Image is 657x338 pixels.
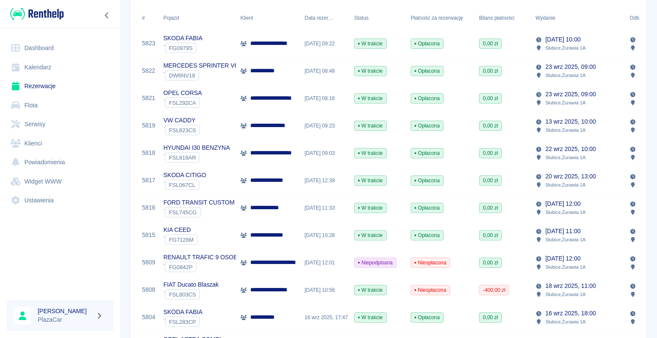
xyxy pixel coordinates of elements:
[166,154,199,161] span: FSL819AR
[355,40,386,47] span: W trakcie
[142,39,155,48] a: 5823
[166,264,196,270] span: FG0842P
[355,149,386,157] span: W trakcie
[479,95,501,102] span: 0,00 zł
[142,176,155,185] a: 5817
[300,194,350,222] div: [DATE] 11:33
[545,172,596,181] p: 20 wrz 2025, 13:00
[545,291,586,298] p: Słubice , Żurawia 1A
[166,319,199,325] span: FSL283CP
[163,6,179,30] div: Pojazd
[166,209,200,216] span: FSL745CG
[163,253,252,262] p: RENAULT TRAFIC 9 OSOBOWY
[163,171,206,180] p: SKODA CITIGO
[545,117,596,126] p: 13 wrz 2025, 10:00
[555,12,567,24] button: Sort
[142,285,155,294] a: 5808
[355,67,386,75] span: W trakcie
[163,262,252,272] div: `
[166,100,199,106] span: FSL292CA
[355,231,386,239] span: W trakcie
[411,95,443,102] span: Opłacona
[240,6,253,30] div: Klient
[7,153,113,172] a: Powiadomienia
[479,122,501,130] span: 0,00 zł
[411,314,443,321] span: Opłacona
[545,71,586,79] p: Słubice , Żurawia 1A
[545,254,580,263] p: [DATE] 12:00
[545,35,580,44] p: [DATE] 10:00
[163,280,219,289] p: FIAT Ducato Blaszak
[411,286,450,294] span: Nieopłacona
[142,6,145,30] div: #
[406,6,475,30] div: Płatność za rezerwację
[163,289,219,299] div: `
[479,286,509,294] span: -400,00 zł
[300,112,350,139] div: [DATE] 09:23
[138,6,159,30] div: #
[355,314,386,321] span: W trakcie
[545,126,586,134] p: Słubice , Żurawia 1A
[166,127,199,133] span: FSL823CS
[7,96,113,115] a: Flota
[159,6,236,30] div: Pojazd
[166,45,196,51] span: FG0979S
[163,61,238,70] p: MERCEDES SPRINTER V6
[545,199,580,208] p: [DATE] 12:00
[7,39,113,58] a: Dashboard
[411,149,443,157] span: Opłacona
[142,313,155,322] a: 5804
[163,143,230,152] p: HYUNDAI I30 BENZYNA
[479,231,501,239] span: 0,00 zł
[411,204,443,212] span: Opłacona
[163,198,234,207] p: FORD TRANSIT CUSTOM
[163,225,198,234] p: KIA CEED
[142,258,155,267] a: 5809
[479,149,501,157] span: 0,00 zł
[355,286,386,294] span: W trakcie
[163,234,198,245] div: `
[479,6,515,30] div: Bilans płatności
[163,317,202,327] div: `
[163,34,202,43] p: SKODA FABIA
[545,236,586,243] p: Słubice , Żurawia 1A
[38,307,92,315] h6: [PERSON_NAME]
[411,122,443,130] span: Opłacona
[38,315,92,324] p: PlazaCar
[142,66,155,75] a: 5822
[7,172,113,191] a: Widget WWW
[334,12,346,24] button: Sort
[545,154,586,161] p: Słubice , Żurawia 1A
[142,148,155,157] a: 5818
[166,237,197,243] span: FG7128M
[7,58,113,77] a: Kalendarz
[411,231,443,239] span: Opłacona
[300,57,350,85] div: [DATE] 08:48
[531,6,625,30] div: Wydanie
[300,222,350,249] div: [DATE] 10:28
[545,44,586,52] p: Słubice , Żurawia 1A
[101,10,113,21] button: Zwiń nawigację
[411,6,463,30] div: Płatność za rezerwację
[355,122,386,130] span: W trakcie
[142,203,155,212] a: 5816
[479,259,501,267] span: 0,00 zł
[142,94,155,103] a: 5821
[411,259,450,267] span: Nieopłacona
[163,207,234,217] div: `
[350,6,406,30] div: Status
[10,7,64,21] img: Renthelp logo
[354,6,369,30] div: Status
[166,182,199,188] span: FSL067CL
[630,6,645,30] div: Odbiór
[7,134,113,153] a: Klienci
[300,304,350,331] div: 16 wrz 2025, 17:47
[236,6,300,30] div: Klient
[479,40,501,47] span: 0,00 zł
[142,121,155,130] a: 5819
[479,177,501,184] span: 0,00 zł
[475,6,531,30] div: Bilans płatności
[300,139,350,167] div: [DATE] 09:03
[300,276,350,304] div: [DATE] 10:56
[545,90,596,99] p: 23 wrz 2025, 09:00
